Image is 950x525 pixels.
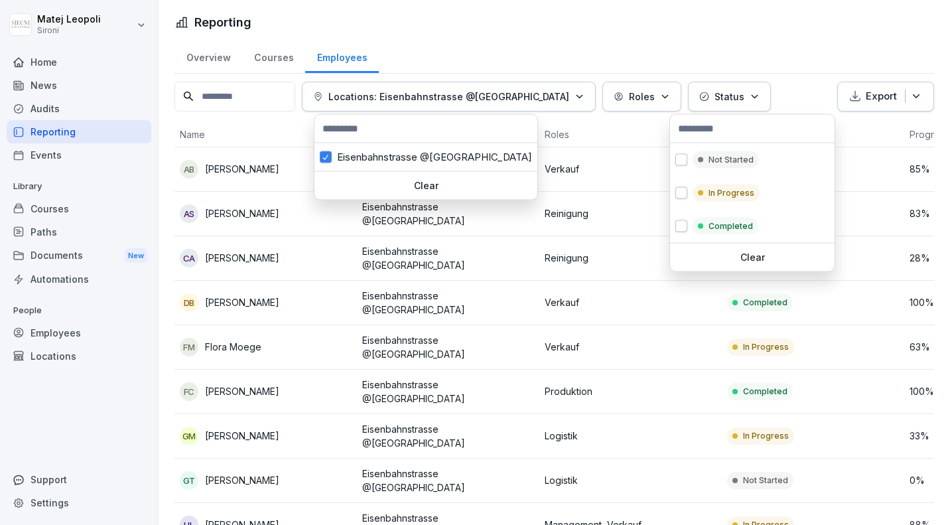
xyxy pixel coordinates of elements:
p: Status [714,90,744,104]
p: Roles [629,90,655,104]
p: In Progress [709,187,754,199]
p: Not Started [709,154,754,166]
p: Export [866,89,897,104]
p: Completed [709,220,753,232]
p: Locations: Eisenbahnstrasse @[GEOGRAPHIC_DATA] [328,90,569,104]
p: Clear [675,252,829,263]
